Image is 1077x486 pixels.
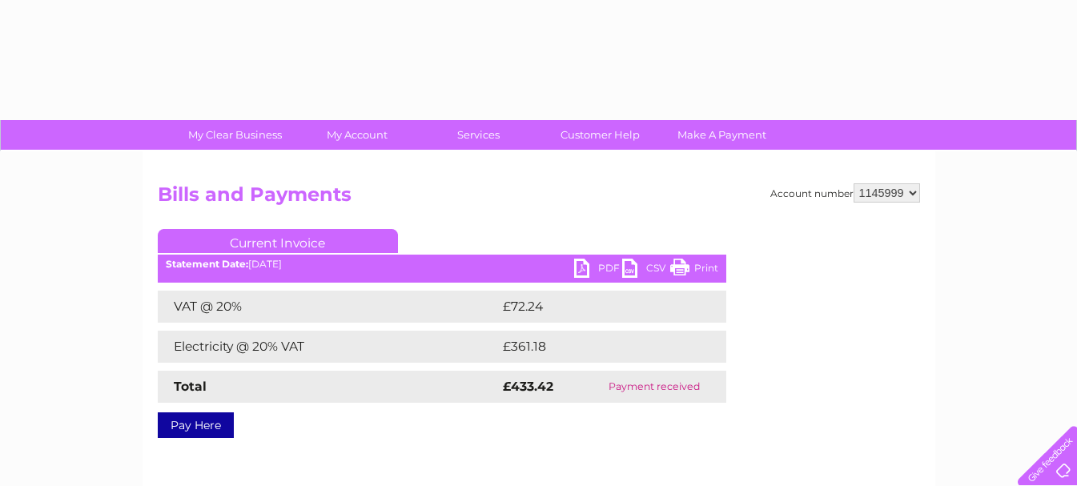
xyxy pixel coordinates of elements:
[158,331,499,363] td: Electricity @ 20% VAT
[158,412,234,438] a: Pay Here
[499,331,696,363] td: £361.18
[158,229,398,253] a: Current Invoice
[166,258,248,270] b: Statement Date:
[770,183,920,203] div: Account number
[158,259,726,270] div: [DATE]
[291,120,423,150] a: My Account
[583,371,726,403] td: Payment received
[169,120,301,150] a: My Clear Business
[174,379,207,394] strong: Total
[574,259,622,282] a: PDF
[412,120,545,150] a: Services
[656,120,788,150] a: Make A Payment
[670,259,718,282] a: Print
[499,291,693,323] td: £72.24
[158,183,920,214] h2: Bills and Payments
[534,120,666,150] a: Customer Help
[503,379,553,394] strong: £433.42
[622,259,670,282] a: CSV
[158,291,499,323] td: VAT @ 20%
